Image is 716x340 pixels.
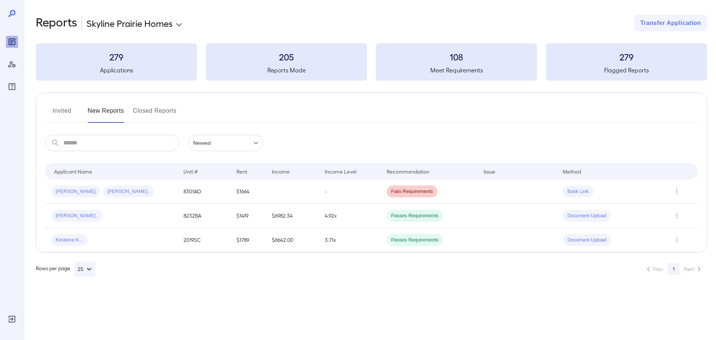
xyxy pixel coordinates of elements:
[563,167,581,176] div: Method
[6,81,18,93] div: FAQ
[376,51,537,63] h3: 108
[546,51,707,63] h3: 279
[319,204,381,228] td: 4.92x
[230,228,266,252] td: $1789
[206,51,367,63] h3: 205
[319,228,381,252] td: 3.71x
[188,135,263,151] div: Newest
[266,228,319,252] td: $6642.00
[387,167,429,176] div: Recommendation
[325,167,357,176] div: Income Level
[178,204,230,228] td: 8232BA
[133,105,177,123] button: Closed Reports
[36,51,197,63] h3: 279
[563,237,610,244] span: Document Upload
[88,105,124,123] button: New Reports
[387,212,443,219] span: Passes Requirements
[671,185,683,197] button: Row Actions
[546,66,707,75] h5: Flagged Reports
[387,237,443,244] span: Passes Requirements
[484,167,496,176] div: Issue
[634,15,707,31] button: Transfer Application
[36,43,707,81] summary: 279Applications205Reports Made108Meet Requirements279Flagged Reports
[178,180,230,204] td: 8301AO
[51,212,103,219] span: [PERSON_NAME]..
[45,105,79,123] button: Invited
[51,237,88,244] span: Kirstiene K...
[206,66,367,75] h5: Reports Made
[272,167,290,176] div: Income
[387,188,437,195] span: Fails Requirements
[230,204,266,228] td: $1419
[36,15,77,31] h2: Reports
[6,36,18,48] div: Reports
[178,228,230,252] td: 2019SC
[183,167,198,176] div: Unit #
[563,212,610,219] span: Document Upload
[6,313,18,325] div: Log Out
[36,262,95,277] div: Rows per page
[319,180,381,204] td: -
[376,66,537,75] h5: Meet Requirements
[671,234,683,246] button: Row Actions
[668,263,679,275] button: page 1
[75,262,95,277] button: 25
[641,263,707,275] nav: pagination navigation
[266,204,319,228] td: $6982.34
[103,188,154,195] span: [PERSON_NAME]..
[563,188,593,195] span: Bank Link
[51,188,100,195] span: [PERSON_NAME]
[54,167,92,176] div: Applicant Name
[671,210,683,222] button: Row Actions
[236,167,248,176] div: Rent
[87,17,173,29] p: Skyline Prairie Homes
[36,66,197,75] h5: Applications
[6,58,18,70] div: Manage Users
[230,180,266,204] td: $1664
